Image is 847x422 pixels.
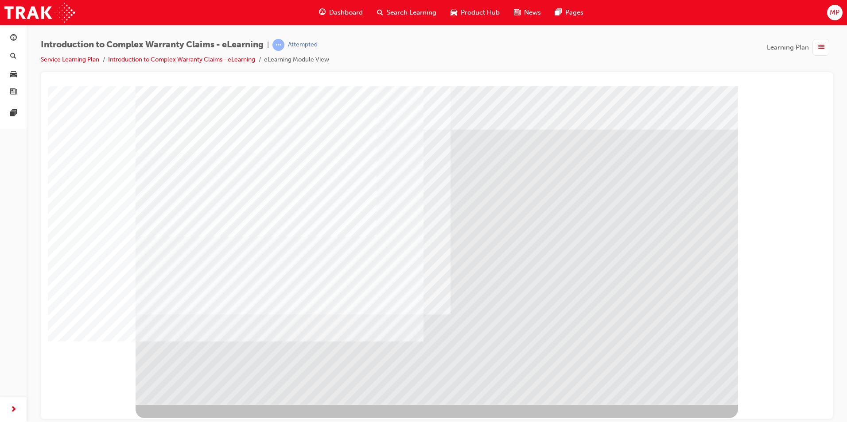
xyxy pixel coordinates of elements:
[507,4,548,22] a: news-iconNews
[272,39,284,51] span: learningRecordVerb_ATTEMPT-icon
[329,8,363,18] span: Dashboard
[387,8,436,18] span: Search Learning
[264,55,329,65] li: eLearning Module View
[4,3,75,23] img: Trak
[818,42,824,53] span: list-icon
[548,4,591,22] a: pages-iconPages
[555,7,562,18] span: pages-icon
[10,404,17,415] span: next-icon
[41,56,99,63] a: Service Learning Plan
[288,41,318,49] div: Attempted
[451,7,457,18] span: car-icon
[10,110,17,118] span: pages-icon
[514,7,521,18] span: news-icon
[461,8,500,18] span: Product Hub
[10,70,17,78] span: car-icon
[10,53,16,61] span: search-icon
[370,4,443,22] a: search-iconSearch Learning
[108,56,255,63] a: Introduction to Complex Warranty Claims - eLearning
[10,88,17,96] span: news-icon
[827,5,843,20] button: MP
[565,8,583,18] span: Pages
[767,39,833,56] button: Learning Plan
[312,4,370,22] a: guage-iconDashboard
[443,4,507,22] a: car-iconProduct Hub
[524,8,541,18] span: News
[830,8,839,18] span: MP
[10,35,17,42] span: guage-icon
[377,7,383,18] span: search-icon
[319,7,326,18] span: guage-icon
[267,40,269,50] span: |
[41,40,264,50] span: Introduction to Complex Warranty Claims - eLearning
[767,42,809,53] span: Learning Plan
